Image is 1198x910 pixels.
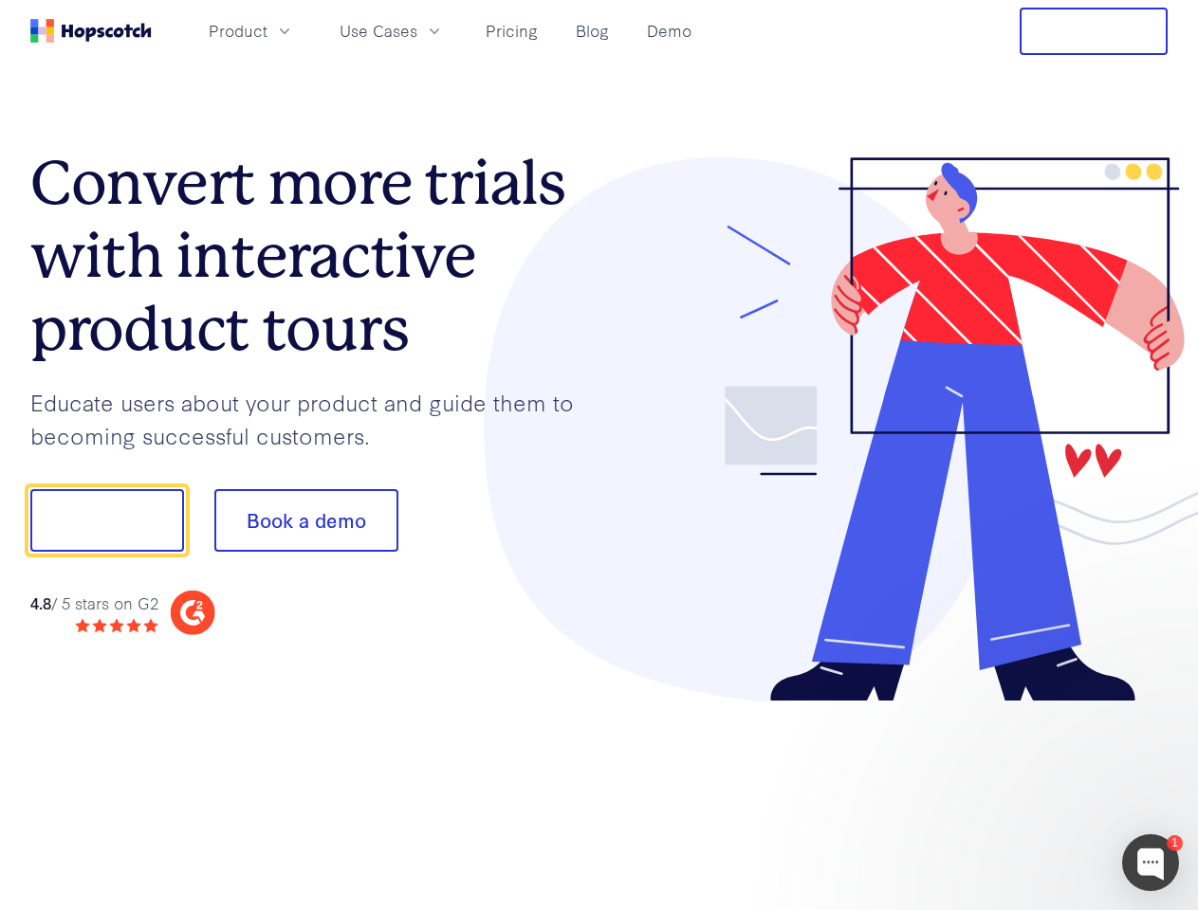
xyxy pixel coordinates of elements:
a: Pricing [478,15,545,46]
a: Demo [639,15,699,46]
strong: 4.8 [30,591,51,613]
button: Free Trial [1020,8,1168,55]
span: Use Cases [340,19,417,43]
span: Product [209,19,267,43]
h1: Convert more trials with interactive product tours [30,147,599,365]
div: 1 [1167,835,1183,851]
a: Blog [568,15,617,46]
button: Use Cases [328,15,455,46]
button: Product [197,15,305,46]
a: Home [30,19,152,43]
div: / 5 stars on G2 [30,591,158,615]
button: Book a demo [214,489,398,552]
button: Show me! [30,489,184,552]
p: Educate users about your product and guide them to becoming successful customers. [30,386,599,451]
